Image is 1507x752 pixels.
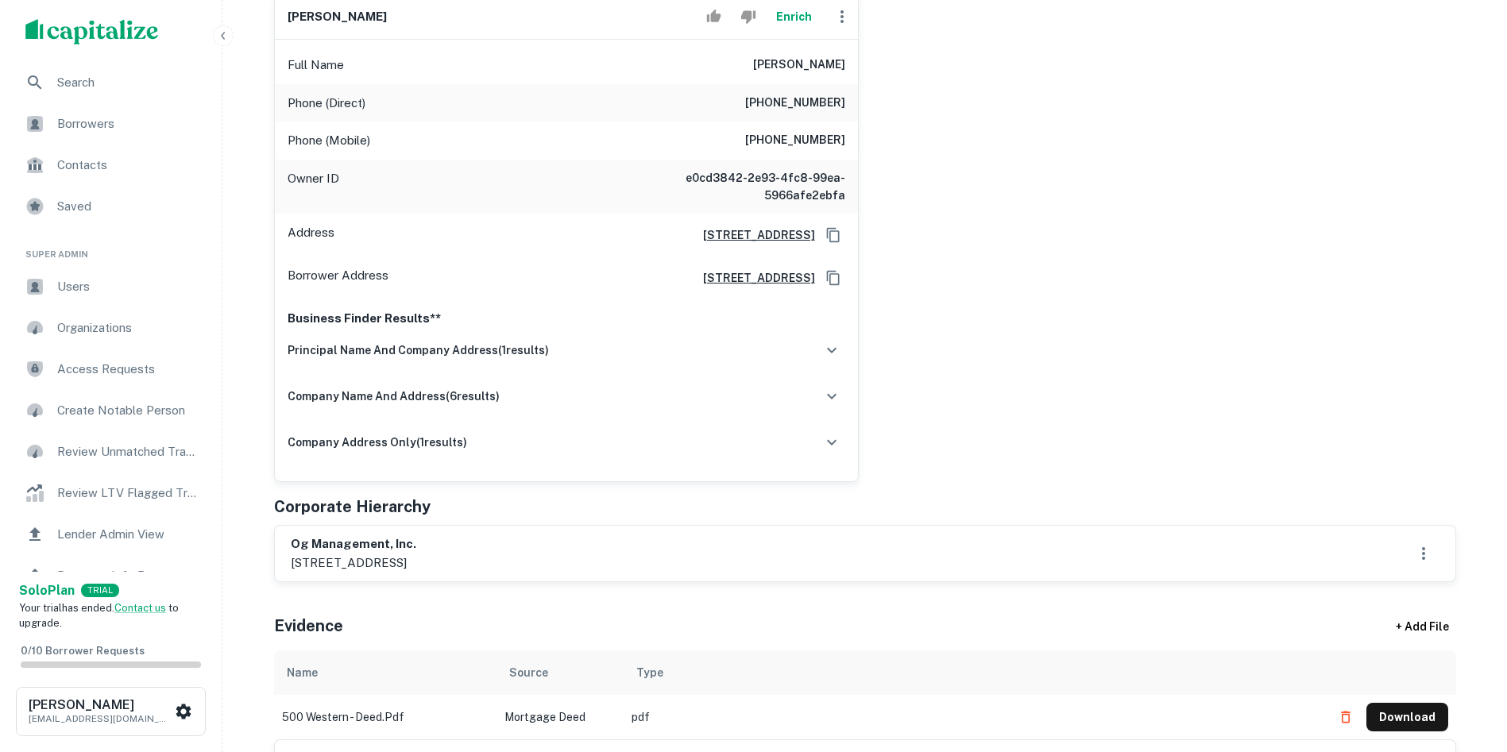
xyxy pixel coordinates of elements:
p: Phone (Direct) [288,94,365,113]
p: [STREET_ADDRESS] [291,553,416,573]
h6: [PHONE_NUMBER] [745,131,845,150]
p: Borrower Address [288,266,388,290]
h6: [PERSON_NAME] [753,56,845,75]
h6: company name and address ( 6 results) [288,388,500,405]
a: Borrower Info Requests [13,557,209,595]
span: Organizations [57,318,199,337]
p: [EMAIL_ADDRESS][DOMAIN_NAME] [29,712,172,726]
td: pdf [624,695,1323,739]
span: Search [57,73,199,92]
button: Delete file [1331,704,1360,730]
span: Saved [57,197,199,216]
a: Borrowers [13,105,209,143]
span: Lender Admin View [57,525,199,544]
span: 0 / 10 Borrower Requests [21,645,145,657]
p: Address [288,223,334,247]
span: Borrowers [57,114,199,133]
span: Borrower Info Requests [57,566,199,585]
h6: [PERSON_NAME] [29,699,172,712]
span: Contacts [57,156,199,175]
h6: principal name and company address ( 1 results) [288,341,549,359]
th: Type [624,650,1323,695]
a: Access Requests [13,350,209,388]
th: Source [497,650,624,695]
button: Enrich [769,1,820,33]
span: Review Unmatched Transactions [57,442,199,461]
h5: Corporate Hierarchy [274,495,431,519]
a: [STREET_ADDRESS] [690,269,815,287]
strong: Solo Plan [19,583,75,598]
h6: [PERSON_NAME] [288,8,387,26]
p: Full Name [288,56,344,75]
div: Name [287,663,318,682]
li: Super Admin [13,229,209,268]
p: Owner ID [288,169,339,204]
div: TRIAL [81,584,119,597]
button: Download [1366,703,1448,731]
a: Saved [13,187,209,226]
a: Search [13,64,209,102]
th: Name [274,650,497,695]
span: Access Requests [57,360,199,379]
h6: og management, inc. [291,535,416,553]
div: + Add File [1367,612,1478,641]
button: Copy Address [821,266,845,290]
button: Reject [734,1,762,33]
h6: e0cd3842-2e93-4fc8-99ea-5966afe2ebfa [655,169,845,204]
div: Source [509,663,548,682]
span: Your trial has ended. to upgrade. [19,602,179,630]
a: Review Unmatched Transactions [13,433,209,471]
span: Create Notable Person [57,401,199,420]
td: Mortgage Deed [497,695,624,739]
span: Users [57,277,199,296]
p: Business Finder Results** [288,309,845,328]
img: capitalize-logo.png [25,19,159,44]
iframe: Chat Widget [1428,625,1507,701]
a: SoloPlan [19,581,75,600]
a: Lender Admin View [13,515,209,553]
a: Review LTV Flagged Transactions [13,474,209,512]
button: [PERSON_NAME][EMAIL_ADDRESS][DOMAIN_NAME] [16,687,206,736]
p: Phone (Mobile) [288,131,370,150]
a: Contacts [13,146,209,184]
h5: Evidence [274,614,343,638]
span: Review LTV Flagged Transactions [57,484,199,503]
div: scrollable content [274,650,1456,739]
td: 500 western - deed.pdf [274,695,497,739]
h6: company address only ( 1 results) [288,434,467,451]
a: Organizations [13,309,209,347]
a: [STREET_ADDRESS] [690,226,815,244]
h6: [PHONE_NUMBER] [745,94,845,113]
button: Copy Address [821,223,845,247]
a: Contact us [114,602,166,614]
a: Create Notable Person [13,391,209,430]
div: Type [636,663,663,682]
button: Accept [700,1,728,33]
a: Users [13,268,209,306]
